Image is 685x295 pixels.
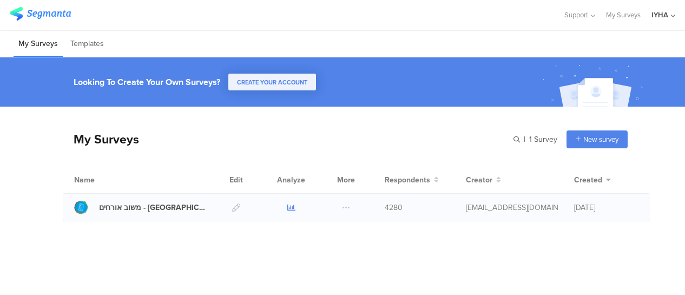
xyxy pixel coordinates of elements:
[466,174,501,186] button: Creator
[466,174,492,186] span: Creator
[564,10,588,20] span: Support
[228,74,316,90] button: CREATE YOUR ACCOUNT
[574,202,639,213] div: [DATE]
[65,31,109,57] li: Templates
[10,7,71,21] img: segmanta logo
[334,166,358,193] div: More
[385,202,403,213] span: 4280
[237,78,307,87] span: CREATE YOUR ACCOUNT
[574,174,602,186] span: Created
[385,174,430,186] span: Respondents
[225,166,248,193] div: Edit
[74,200,208,214] a: משוב אורחים - [GEOGRAPHIC_DATA]
[574,174,611,186] button: Created
[529,134,557,145] span: 1 Survey
[583,134,618,145] span: New survey
[466,202,558,213] div: ofir@iyha.org.il
[385,174,439,186] button: Respondents
[74,76,220,88] div: Looking To Create Your Own Surveys?
[522,134,527,145] span: |
[275,166,307,193] div: Analyze
[651,10,668,20] div: IYHA
[74,174,139,186] div: Name
[538,61,650,110] img: create_account_image.svg
[14,31,63,57] li: My Surveys
[63,130,139,148] div: My Surveys
[99,202,208,213] div: משוב אורחים - בית שאן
